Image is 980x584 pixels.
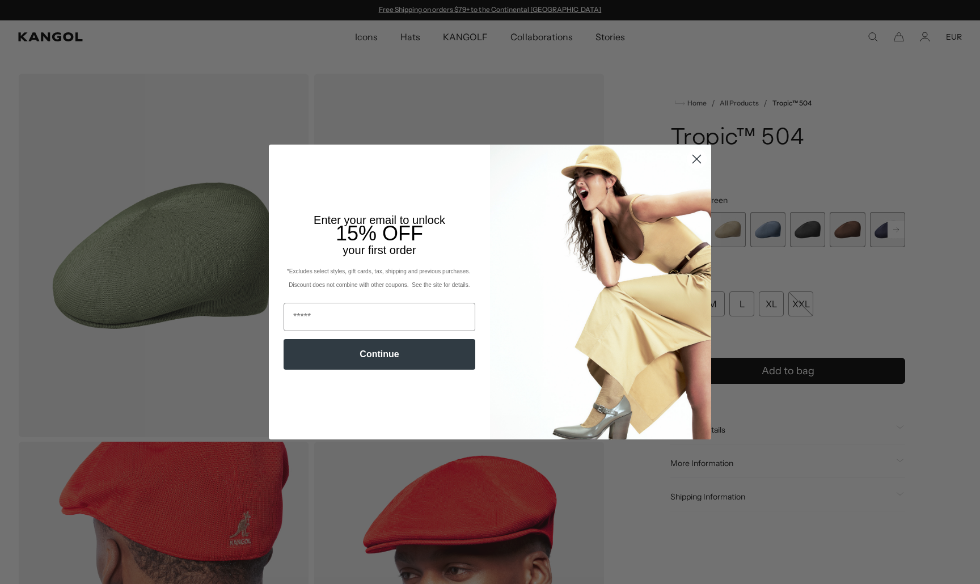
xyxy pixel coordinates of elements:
[687,149,707,169] button: Close dialog
[287,268,472,288] span: *Excludes select styles, gift cards, tax, shipping and previous purchases. Discount does not comb...
[490,145,711,439] img: 93be19ad-e773-4382-80b9-c9d740c9197f.jpeg
[284,339,475,370] button: Continue
[343,244,416,256] span: your first order
[314,214,445,226] span: Enter your email to unlock
[336,222,423,245] span: 15% OFF
[284,303,475,331] input: Email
